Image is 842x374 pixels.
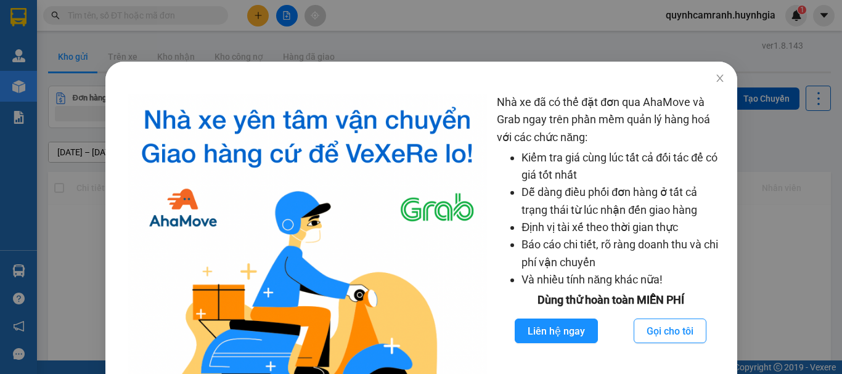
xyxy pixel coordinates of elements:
[634,319,706,343] button: Gọi cho tôi
[521,184,724,219] li: Dễ dàng điều phối đơn hàng ở tất cả trạng thái từ lúc nhận đến giao hàng
[714,73,724,83] span: close
[497,291,724,309] div: Dùng thử hoàn toàn MIỄN PHÍ
[515,319,598,343] button: Liên hệ ngay
[528,323,585,339] span: Liên hệ ngay
[647,323,693,339] span: Gọi cho tôi
[702,62,737,96] button: Close
[521,236,724,271] li: Báo cáo chi tiết, rõ ràng doanh thu và chi phí vận chuyển
[521,271,724,288] li: Và nhiều tính năng khác nữa!
[521,149,724,184] li: Kiểm tra giá cùng lúc tất cả đối tác để có giá tốt nhất
[521,219,724,236] li: Định vị tài xế theo thời gian thực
